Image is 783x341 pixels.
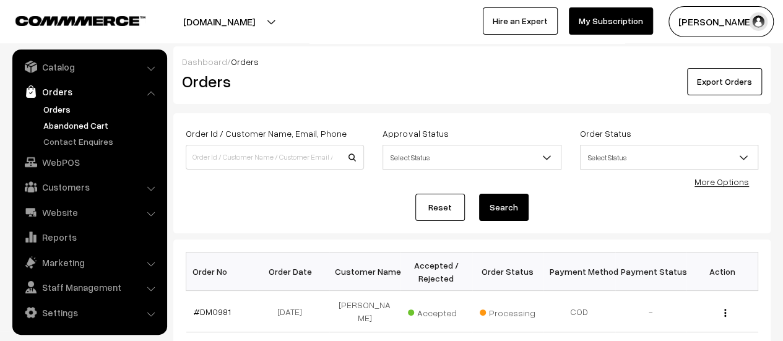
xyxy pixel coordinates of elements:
[329,291,401,332] td: [PERSON_NAME]
[615,291,687,332] td: -
[383,147,560,168] span: Select Status
[415,194,465,221] a: Reset
[686,253,758,291] th: Action
[15,201,163,223] a: Website
[15,56,163,78] a: Catalog
[257,291,329,332] td: [DATE]
[472,253,544,291] th: Order Status
[15,301,163,324] a: Settings
[580,127,631,140] label: Order Status
[140,6,298,37] button: [DOMAIN_NAME]
[15,251,163,274] a: Marketing
[694,176,749,187] a: More Options
[480,303,542,319] span: Processing
[479,194,529,221] button: Search
[383,145,561,170] span: Select Status
[182,56,227,67] a: Dashboard
[749,12,768,31] img: user
[400,253,472,291] th: Accepted / Rejected
[569,7,653,35] a: My Subscription
[40,119,163,132] a: Abandoned Cart
[724,309,726,317] img: Menu
[408,303,470,319] span: Accepted
[383,127,448,140] label: Approval Status
[194,306,231,317] a: #DM0981
[186,127,347,140] label: Order Id / Customer Name, Email, Phone
[615,253,687,291] th: Payment Status
[186,253,258,291] th: Order No
[15,16,145,25] img: COMMMERCE
[543,253,615,291] th: Payment Method
[483,7,558,35] a: Hire an Expert
[40,135,163,148] a: Contact Enquires
[182,55,762,68] div: /
[687,68,762,95] button: Export Orders
[329,253,401,291] th: Customer Name
[15,276,163,298] a: Staff Management
[581,147,758,168] span: Select Status
[15,151,163,173] a: WebPOS
[668,6,774,37] button: [PERSON_NAME]
[15,80,163,103] a: Orders
[15,226,163,248] a: Reports
[543,291,615,332] td: COD
[15,176,163,198] a: Customers
[182,72,363,91] h2: Orders
[231,56,259,67] span: Orders
[580,145,758,170] span: Select Status
[40,103,163,116] a: Orders
[15,12,124,27] a: COMMMERCE
[186,145,364,170] input: Order Id / Customer Name / Customer Email / Customer Phone
[257,253,329,291] th: Order Date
